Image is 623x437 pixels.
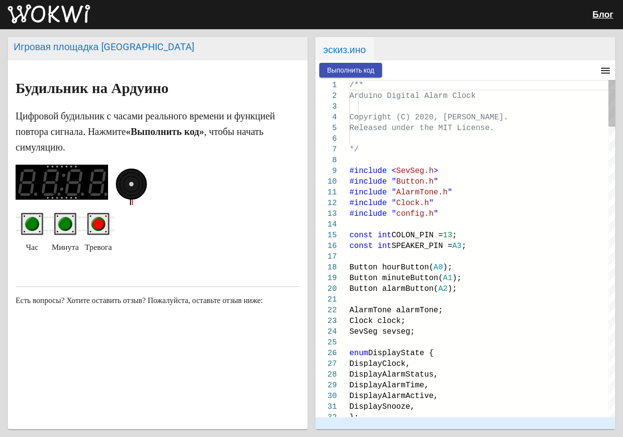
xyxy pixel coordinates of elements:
[391,167,396,175] span: <
[315,273,337,284] div: 19
[315,348,337,359] div: 26
[52,243,79,252] font: Минута
[14,41,194,53] font: Игровая площадка [GEOGRAPHIC_DATA]
[16,296,263,304] font: Есть вопросы? Хотите оставить отзыв? Пожалуйста, оставьте отзыв ниже:
[349,327,415,336] span: SevSeg sevseg;
[315,294,337,305] div: 21
[349,167,387,175] span: #include
[8,4,90,24] img: Вокви
[391,209,396,218] span: "
[349,285,438,293] span: Button alarmButton(
[315,123,337,133] div: 5
[315,380,337,391] div: 29
[315,401,337,412] div: 31
[315,337,337,348] div: 25
[391,231,443,240] span: COLON_PIN =
[443,231,452,240] span: 13
[434,177,439,186] span: "
[315,305,337,316] div: 22
[315,144,337,155] div: 7
[349,113,508,122] span: Copyright (C) 2020, [PERSON_NAME].
[315,101,337,112] div: 3
[349,381,429,390] span: DisplayAlarmTime,
[315,155,337,166] div: 8
[315,209,337,219] div: 13
[396,177,434,186] span: Button.h
[349,349,368,358] span: enum
[448,188,453,197] span: "
[26,243,38,252] font: Час
[85,243,112,252] font: Тревога
[315,166,337,176] div: 9
[315,112,337,123] div: 4
[391,242,452,250] span: SPEAKER_PIN =
[349,124,495,133] span: Released under the MIT License.
[429,199,434,208] span: "
[315,176,337,187] div: 10
[349,199,387,208] span: #include
[443,263,452,272] span: );
[434,263,443,272] span: A0
[16,111,275,137] font: Цифровой будильник с часами реального времени и функцией повтора сигнала. Нажмите
[600,65,611,76] mat-icon: menu
[452,242,461,250] span: A3
[315,412,337,423] div: 32
[349,242,373,250] span: const
[315,391,337,401] div: 30
[327,66,374,74] font: Выполнить код
[315,133,337,144] div: 6
[349,209,387,218] span: #include
[315,262,337,273] div: 18
[378,231,392,240] span: int
[315,241,337,251] div: 16
[323,44,366,56] font: эскиз.ино
[452,274,461,283] span: );
[396,167,434,175] span: SevSeg.h
[126,126,204,137] font: «Выполнить код»
[592,9,613,19] a: Блог
[438,285,447,293] span: A2
[452,231,457,240] span: ;
[349,231,373,240] span: const
[461,242,466,250] span: ;
[349,177,387,186] span: #include
[315,91,337,101] div: 2
[396,188,448,197] span: AlarmTone.h
[368,349,433,358] span: DisplayState {
[349,370,438,379] span: DisplayAlarmStatus,
[391,177,396,186] span: "
[315,369,337,380] div: 28
[315,230,337,241] div: 15
[396,209,434,218] span: config.h
[434,209,439,218] span: "
[349,317,405,325] span: Clock clock;
[315,187,337,198] div: 11
[434,167,439,175] span: >
[349,360,410,368] span: DisplayClock,
[349,402,415,411] span: DisplaySnooze,
[349,263,434,272] span: Button hourButton(
[396,199,429,208] span: Clock.h
[315,80,337,91] div: 1
[378,242,392,250] span: int
[349,392,438,400] span: DisplayAlarmActive,
[349,413,359,422] span: };
[315,359,337,369] div: 27
[315,219,337,230] div: 14
[391,199,396,208] span: "
[315,326,337,337] div: 24
[315,251,337,262] div: 17
[16,80,168,96] font: Будильник на Ардуино
[391,188,396,197] span: "
[349,92,476,100] span: Arduino Digital Alarm Clock
[448,285,457,293] span: );
[315,316,337,326] div: 23
[315,284,337,294] div: 20
[349,306,443,315] span: AlarmTone alarmTone;
[443,274,452,283] span: A1
[349,274,443,283] span: Button minuteButton(
[349,188,387,197] span: #include
[16,126,263,152] font: , чтобы начать симуляцию.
